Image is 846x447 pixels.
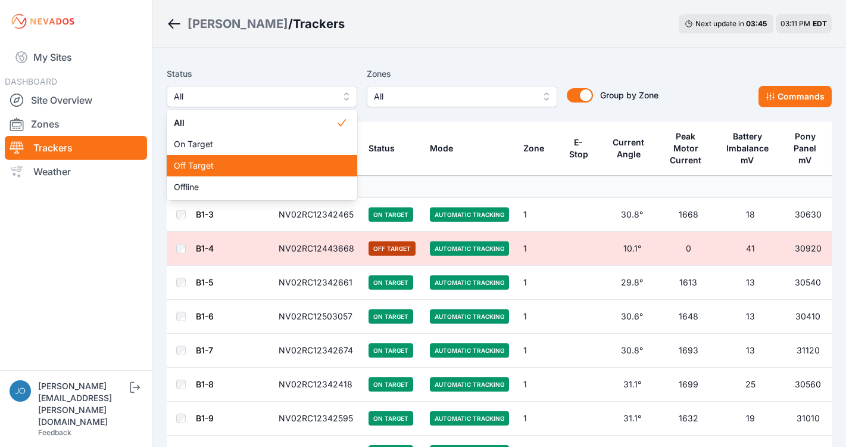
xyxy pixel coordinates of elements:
[174,117,336,129] span: All
[167,110,357,200] div: All
[174,89,333,104] span: All
[167,86,357,107] button: All
[174,160,336,172] span: Off Target
[174,138,336,150] span: On Target
[174,181,336,193] span: Offline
